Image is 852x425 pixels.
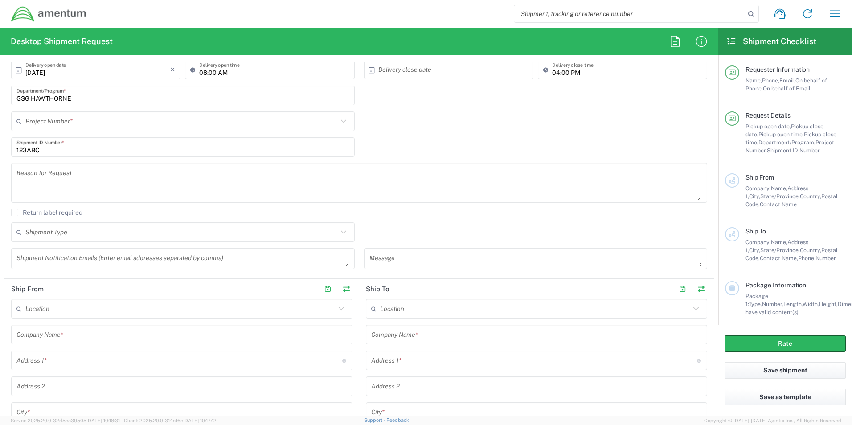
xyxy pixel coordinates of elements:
[726,36,816,47] h2: Shipment Checklist
[11,36,113,47] h2: Desktop Shipment Request
[760,255,798,262] span: Contact Name,
[745,123,791,130] span: Pickup open date,
[11,209,82,216] label: Return label required
[745,239,787,245] span: Company Name,
[745,66,810,73] span: Requester Information
[725,335,846,352] button: Rate
[763,85,811,92] span: On behalf of Email
[745,185,787,192] span: Company Name,
[745,282,806,289] span: Package Information
[366,285,389,294] h2: Ship To
[779,77,795,84] span: Email,
[749,193,760,200] span: City,
[745,112,791,119] span: Request Details
[386,417,409,423] a: Feedback
[749,301,762,307] span: Type,
[364,417,386,423] a: Support
[86,418,120,423] span: [DATE] 10:18:31
[767,147,820,154] span: Shipment ID Number
[758,131,804,138] span: Pickup open time,
[745,293,768,307] span: Package 1:
[514,5,745,22] input: Shipment, tracking or reference number
[800,247,821,253] span: Country,
[798,255,836,262] span: Phone Number
[760,201,797,208] span: Contact Name
[745,228,766,235] span: Ship To
[800,193,821,200] span: Country,
[11,6,87,22] img: dyncorp
[762,77,779,84] span: Phone,
[745,174,774,181] span: Ship From
[749,247,760,253] span: City,
[803,301,819,307] span: Width,
[762,301,783,307] span: Number,
[170,62,175,77] i: ×
[783,301,803,307] span: Length,
[725,389,846,405] button: Save as template
[704,417,841,425] span: Copyright © [DATE]-[DATE] Agistix Inc., All Rights Reserved
[758,139,815,146] span: Department/Program,
[725,362,846,379] button: Save shipment
[11,418,120,423] span: Server: 2025.20.0-32d5ea39505
[760,247,800,253] span: State/Province,
[11,285,44,294] h2: Ship From
[819,301,838,307] span: Height,
[760,193,800,200] span: State/Province,
[124,418,217,423] span: Client: 2025.20.0-314a16e
[745,77,762,84] span: Name,
[183,418,217,423] span: [DATE] 10:17:12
